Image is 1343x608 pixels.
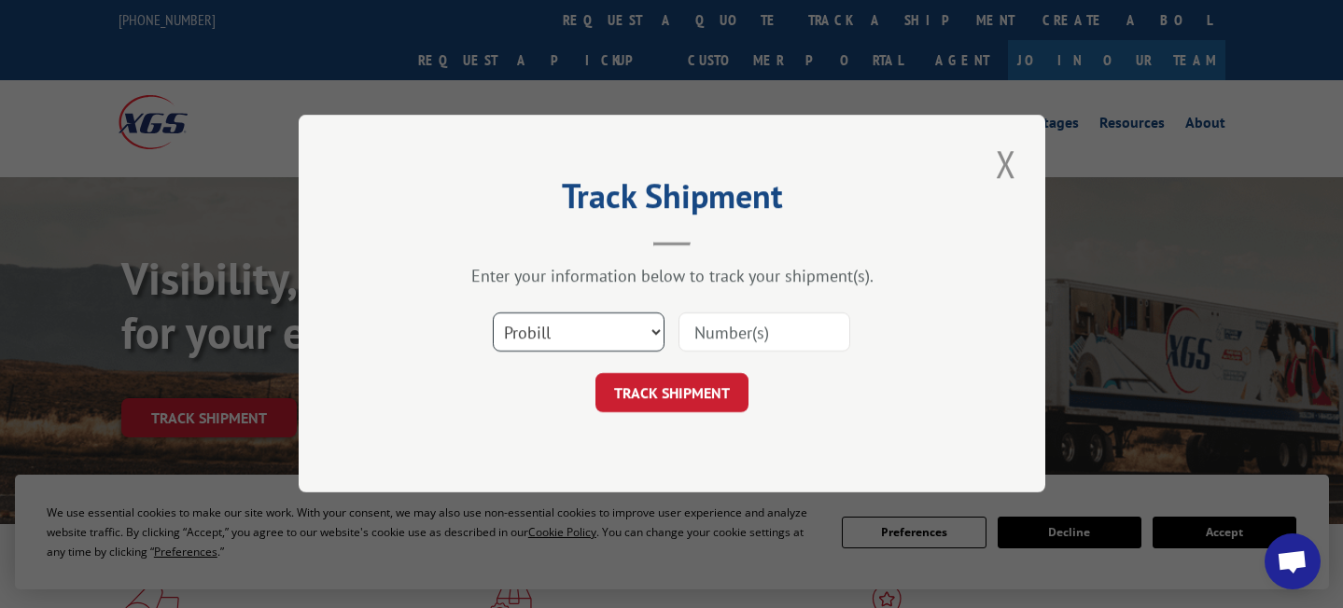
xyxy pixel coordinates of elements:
[392,183,952,218] h2: Track Shipment
[595,374,748,413] button: TRACK SHIPMENT
[678,313,850,352] input: Number(s)
[1265,533,1321,589] a: Open chat
[990,138,1022,189] button: Close modal
[392,266,952,287] div: Enter your information below to track your shipment(s).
